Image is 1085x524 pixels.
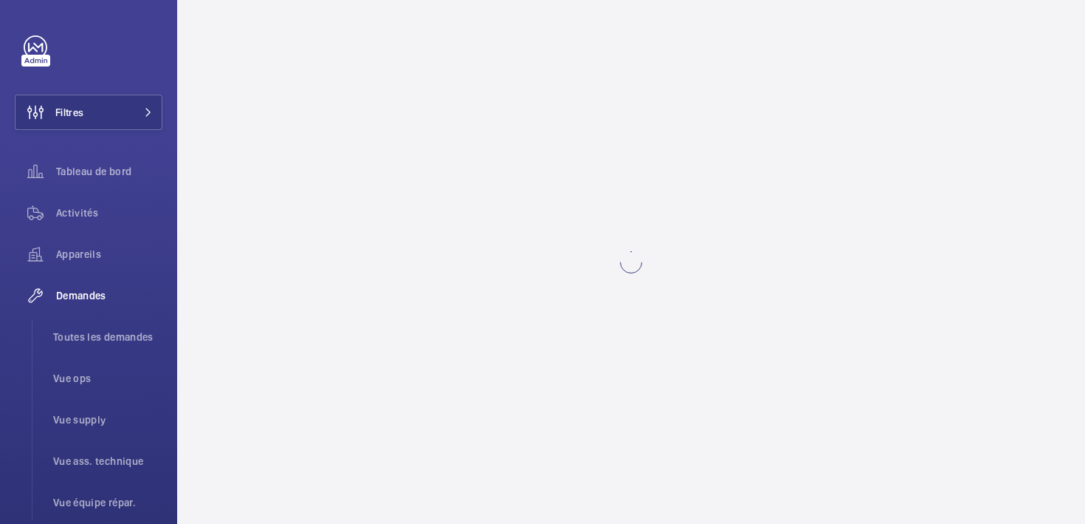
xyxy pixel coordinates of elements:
span: Vue équipe répar. [53,495,162,510]
span: Vue ops [53,371,162,386]
span: Activités [56,205,162,220]
span: Filtres [55,105,83,120]
span: Vue ass. technique [53,454,162,469]
span: Appareils [56,247,162,262]
span: Tableau de bord [56,164,162,179]
span: Vue supply [53,412,162,427]
span: Demandes [56,288,162,303]
span: Toutes les demandes [53,330,162,344]
button: Filtres [15,95,162,130]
